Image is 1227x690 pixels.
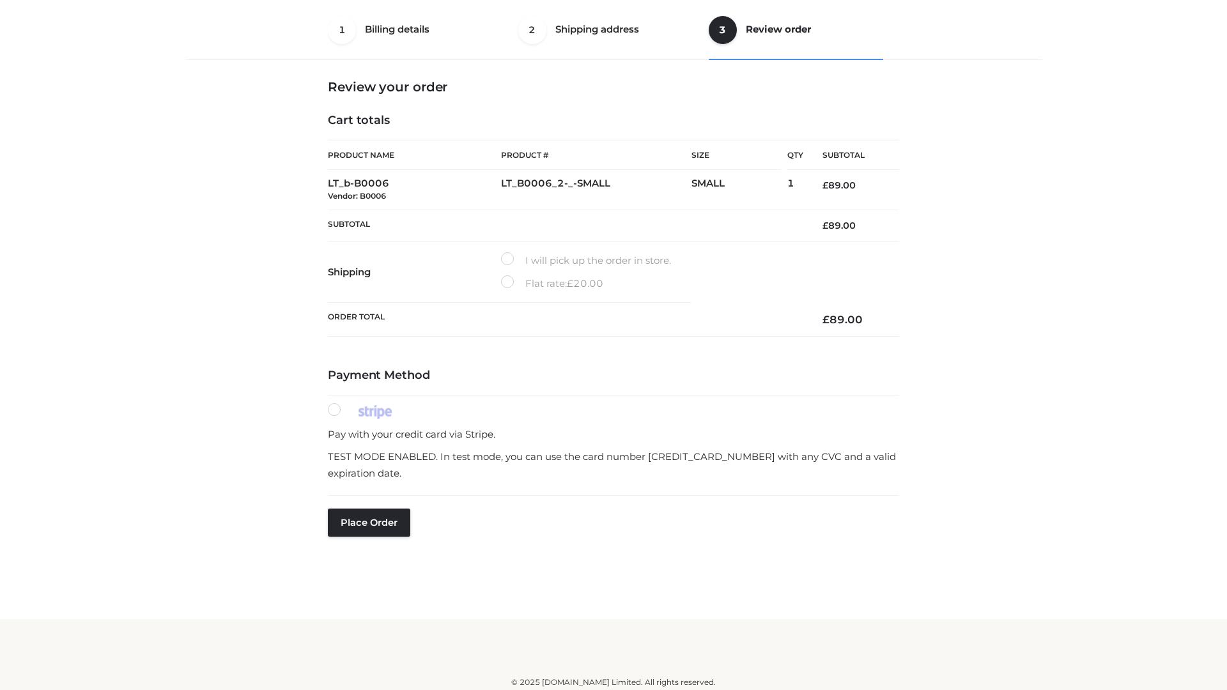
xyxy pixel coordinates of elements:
bdi: 89.00 [822,180,856,191]
p: TEST MODE ENABLED. In test mode, you can use the card number [CREDIT_CARD_NUMBER] with any CVC an... [328,448,899,481]
td: LT_B0006_2-_-SMALL [501,170,691,210]
th: Order Total [328,303,803,337]
td: SMALL [691,170,787,210]
h3: Review your order [328,79,899,95]
td: 1 [787,170,803,210]
label: I will pick up the order in store. [501,252,671,269]
button: Place order [328,509,410,537]
bdi: 89.00 [822,220,856,231]
small: Vendor: B0006 [328,191,386,201]
h4: Cart totals [328,114,899,128]
span: £ [822,220,828,231]
span: £ [822,180,828,191]
th: Qty [787,141,803,170]
th: Shipping [328,241,501,303]
th: Size [691,141,781,170]
bdi: 20.00 [567,277,603,289]
th: Subtotal [803,141,899,170]
span: £ [822,313,830,326]
td: LT_b-B0006 [328,170,501,210]
h4: Payment Method [328,369,899,383]
th: Subtotal [328,210,803,241]
th: Product # [501,141,691,170]
bdi: 89.00 [822,313,863,326]
span: £ [567,277,573,289]
label: Flat rate: [501,275,603,292]
th: Product Name [328,141,501,170]
p: Pay with your credit card via Stripe. [328,426,899,443]
div: © 2025 [DOMAIN_NAME] Limited. All rights reserved. [190,676,1037,689]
